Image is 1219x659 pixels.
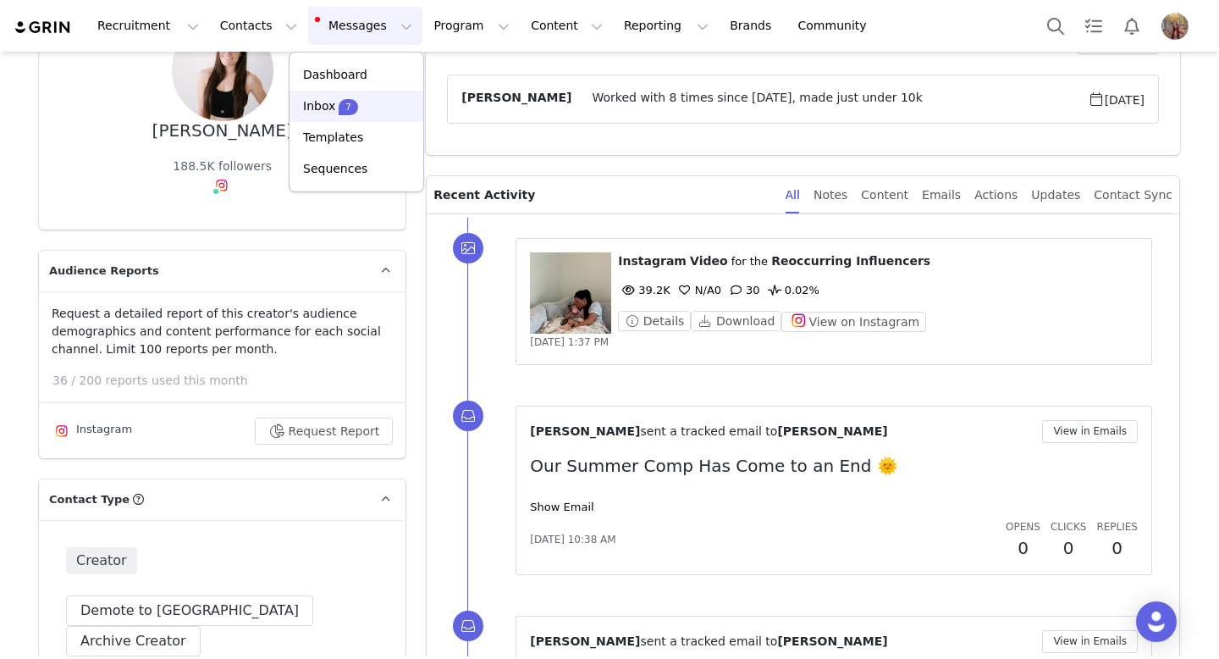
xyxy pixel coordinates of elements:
[571,89,1087,109] span: Worked with 8 times since [DATE], made just under 10k
[618,252,1138,270] p: ⁨ ⁩ ⁨ ⁩ for the ⁨ ⁩
[530,634,640,648] span: [PERSON_NAME]
[691,311,781,331] button: Download
[433,176,771,213] p: Recent Activity
[720,7,786,45] a: Brands
[1136,601,1177,642] div: Open Intercom Messenger
[618,284,670,296] span: 39.2K
[777,634,887,648] span: [PERSON_NAME]
[1051,535,1086,561] h2: 0
[640,634,777,648] span: sent a tracked email to
[1096,535,1138,561] h2: 0
[49,263,159,280] span: Audience Reports
[55,424,69,438] img: instagram.svg
[1042,630,1138,653] button: View in Emails
[14,19,73,36] img: grin logo
[1006,521,1040,533] span: Opens
[87,7,209,45] button: Recruitment
[922,176,961,214] div: Emails
[814,176,847,214] div: Notes
[530,532,615,547] span: [DATE] 10:38 AM
[215,179,229,192] img: instagram.svg
[345,101,350,114] p: 7
[530,501,593,513] a: Show Email
[66,595,313,626] button: Demote to [GEOGRAPHIC_DATA]
[1096,521,1138,533] span: Replies
[614,7,719,45] button: Reporting
[1151,13,1205,40] button: Profile
[618,254,687,268] span: Instagram
[764,284,819,296] span: 0.02%
[777,424,887,438] span: [PERSON_NAME]
[974,176,1018,214] div: Actions
[861,176,908,214] div: Content
[786,176,800,214] div: All
[303,160,367,178] p: Sequences
[173,158,272,175] div: 188.5K followers
[618,311,691,331] button: Details
[1161,13,1189,40] img: d62ac732-7467-4ffe-96c5-327846d3e65b.jpg
[303,66,367,84] p: Dashboard
[781,315,926,328] a: View on Instagram
[725,284,760,296] span: 30
[1094,176,1172,214] div: Contact Sync
[52,372,405,390] p: 36 / 200 reports used this month
[675,284,721,296] span: 0
[1031,176,1080,214] div: Updates
[52,305,393,358] p: Request a detailed report of this creator's audience demographics and content performance for eac...
[303,97,335,115] p: Inbox
[1006,535,1040,561] h2: 0
[210,7,307,45] button: Contacts
[255,418,394,445] button: Request Report
[303,129,363,147] p: Templates
[530,336,609,348] span: [DATE] 1:37 PM
[66,626,201,656] button: Archive Creator
[675,284,714,296] span: N/A
[1042,420,1138,443] button: View in Emails
[781,312,926,332] button: View on Instagram
[530,424,640,438] span: [PERSON_NAME]
[1051,521,1086,533] span: Clicks
[530,453,1138,479] p: Our Summer Comp Has Come to an End 🌞
[640,424,777,438] span: sent a tracked email to
[172,19,273,121] img: 1591092601--s.jpg
[1113,7,1150,45] button: Notifications
[1075,7,1112,45] a: Tasks
[461,89,571,109] span: [PERSON_NAME]
[423,7,520,45] button: Program
[1088,89,1145,109] span: [DATE]
[152,121,293,141] div: [PERSON_NAME]
[521,7,613,45] button: Content
[690,254,728,268] span: Video
[66,547,137,574] span: Creator
[1037,7,1074,45] button: Search
[771,254,930,268] span: Reoccurring Influencers
[788,7,885,45] a: Community
[52,421,132,441] div: Instagram
[308,7,422,45] button: Messages
[49,491,130,508] span: Contact Type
